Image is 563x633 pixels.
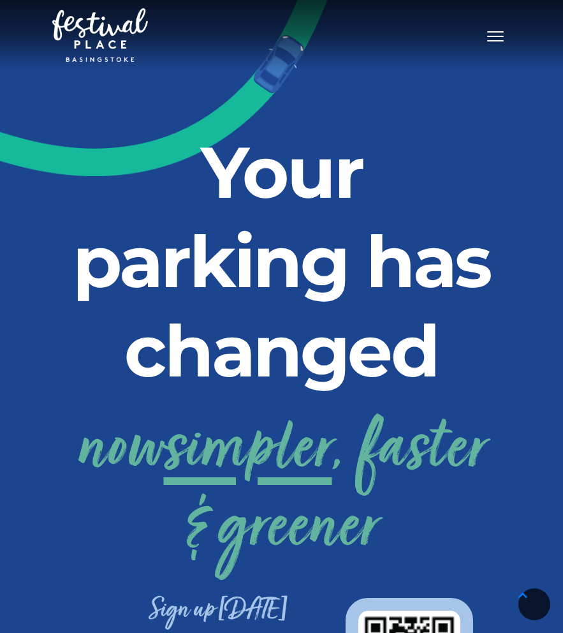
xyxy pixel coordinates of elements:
img: Festival Place Logo [52,8,148,62]
span: simpler [164,400,332,502]
button: Toggle navigation [479,26,511,44]
h2: Your parking has changed [62,128,502,396]
a: nowsimpler, faster & greener [78,400,486,581]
